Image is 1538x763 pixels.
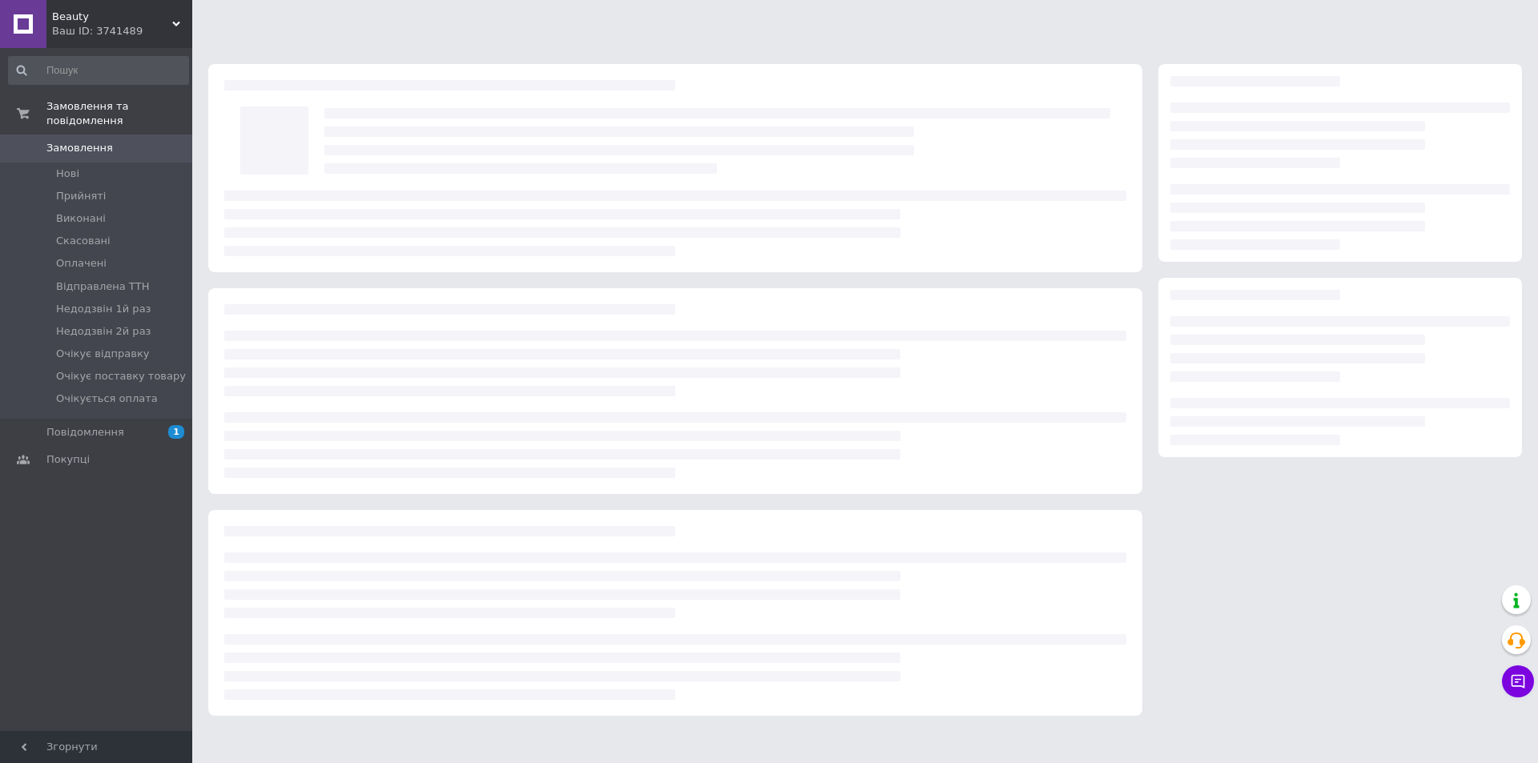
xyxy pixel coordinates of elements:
[56,167,79,181] span: Нові
[56,189,106,203] span: Прийняті
[52,24,192,38] div: Ваш ID: 3741489
[56,369,186,384] span: Очікує поставку товару
[56,392,158,406] span: Очікується оплата
[56,279,149,294] span: Відправлена ТТН
[46,141,113,155] span: Замовлення
[56,234,111,248] span: Скасовані
[56,302,151,316] span: Недодзвін 1й раз
[56,211,106,226] span: Виконані
[46,99,192,128] span: Замовлення та повідомлення
[46,425,124,440] span: Повідомлення
[8,56,189,85] input: Пошук
[56,347,150,361] span: Очікує відправку
[168,425,184,439] span: 1
[56,256,107,271] span: Оплачені
[1502,665,1534,697] button: Чат з покупцем
[46,452,90,467] span: Покупці
[56,324,151,339] span: Недодзвін 2й раз
[52,10,172,24] span: Beauty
